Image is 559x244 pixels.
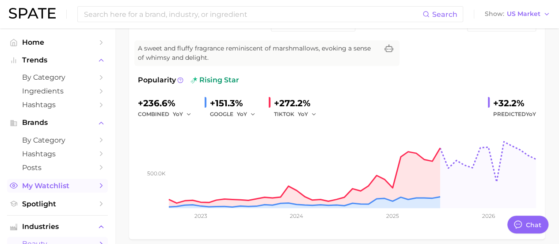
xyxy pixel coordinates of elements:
span: Home [22,38,93,46]
div: combined [138,109,198,120]
button: Trends [7,54,108,67]
span: Popularity [138,75,176,85]
a: Spotlight [7,197,108,211]
span: YoY [526,111,536,117]
button: YoY [173,109,192,120]
tspan: 2024 [290,213,303,219]
a: Home [7,35,108,49]
div: GOOGLE [210,109,262,120]
tspan: 2025 [386,213,399,219]
span: Trends [22,56,93,64]
span: My Watchlist [22,182,93,190]
span: Industries [22,223,93,231]
span: Hashtags [22,101,93,109]
span: Brands [22,119,93,127]
img: SPATE [9,8,56,19]
span: Ingredients [22,87,93,95]
span: Show [485,12,504,16]
span: rising star [190,75,239,85]
a: Posts [7,161,108,174]
span: YoY [173,110,183,118]
span: A sweet and fluffy fragrance reminiscent of marshmallows, evoking a sense of whimsy and delight. [138,44,378,62]
a: Ingredients [7,84,108,98]
span: Predicted [493,109,536,120]
span: by Category [22,136,93,144]
div: +151.3% [210,96,262,110]
button: Industries [7,220,108,233]
span: Hashtags [22,150,93,158]
button: YoY [237,109,256,120]
div: +272.2% [274,96,323,110]
span: US Market [507,12,540,16]
a: Hashtags [7,98,108,112]
span: Search [432,10,457,19]
span: by Category [22,73,93,81]
a: by Category [7,133,108,147]
span: YoY [298,110,308,118]
button: Brands [7,116,108,129]
span: YoY [237,110,247,118]
div: +32.2% [493,96,536,110]
tspan: 2026 [482,213,495,219]
h1: marshmallow perfume [138,19,264,29]
img: rising star [190,77,198,84]
span: Posts [22,163,93,172]
span: Spotlight [22,200,93,208]
input: Search here for a brand, industry, or ingredient [83,7,422,22]
tspan: 2023 [194,213,207,219]
div: TIKTOK [274,109,323,120]
button: ShowUS Market [483,8,552,20]
div: +236.6% [138,96,198,110]
a: by Category [7,70,108,84]
button: YoY [298,109,317,120]
a: My Watchlist [7,179,108,193]
a: Hashtags [7,147,108,161]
